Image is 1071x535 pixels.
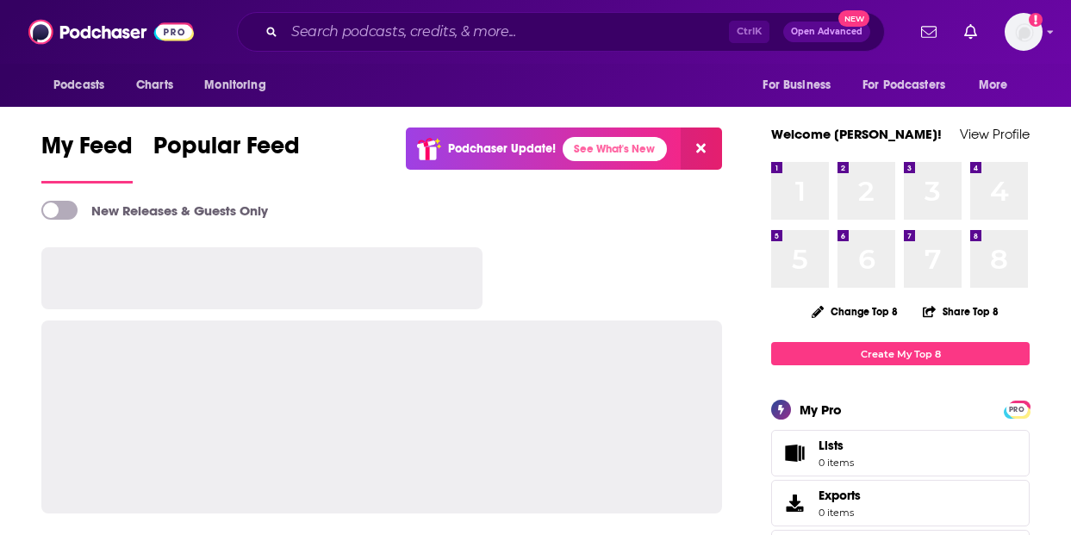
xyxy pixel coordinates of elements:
[136,73,173,97] span: Charts
[819,457,854,469] span: 0 items
[204,73,265,97] span: Monitoring
[777,491,812,515] span: Exports
[819,438,854,453] span: Lists
[41,131,133,184] a: My Feed
[763,73,831,97] span: For Business
[819,488,861,503] span: Exports
[1029,13,1043,27] svg: Add a profile image
[791,28,862,36] span: Open Advanced
[771,430,1030,476] a: Lists
[914,17,943,47] a: Show notifications dropdown
[563,137,667,161] a: See What's New
[1005,13,1043,51] button: Show profile menu
[53,73,104,97] span: Podcasts
[800,401,842,418] div: My Pro
[922,295,999,328] button: Share Top 8
[1005,13,1043,51] span: Logged in as jprice115
[967,69,1030,102] button: open menu
[729,21,769,43] span: Ctrl K
[750,69,852,102] button: open menu
[862,73,945,97] span: For Podcasters
[838,10,869,27] span: New
[783,22,870,42] button: Open AdvancedNew
[448,141,556,156] p: Podchaser Update!
[153,131,300,184] a: Popular Feed
[777,441,812,465] span: Lists
[192,69,288,102] button: open menu
[41,131,133,171] span: My Feed
[771,126,942,142] a: Welcome [PERSON_NAME]!
[1006,403,1027,416] span: PRO
[284,18,729,46] input: Search podcasts, credits, & more...
[979,73,1008,97] span: More
[237,12,885,52] div: Search podcasts, credits, & more...
[41,201,268,220] a: New Releases & Guests Only
[28,16,194,48] img: Podchaser - Follow, Share and Rate Podcasts
[41,69,127,102] button: open menu
[819,507,861,519] span: 0 items
[1005,13,1043,51] img: User Profile
[771,480,1030,526] a: Exports
[1006,402,1027,415] a: PRO
[153,131,300,171] span: Popular Feed
[771,342,1030,365] a: Create My Top 8
[960,126,1030,142] a: View Profile
[801,301,908,322] button: Change Top 8
[851,69,970,102] button: open menu
[957,17,984,47] a: Show notifications dropdown
[125,69,184,102] a: Charts
[819,438,844,453] span: Lists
